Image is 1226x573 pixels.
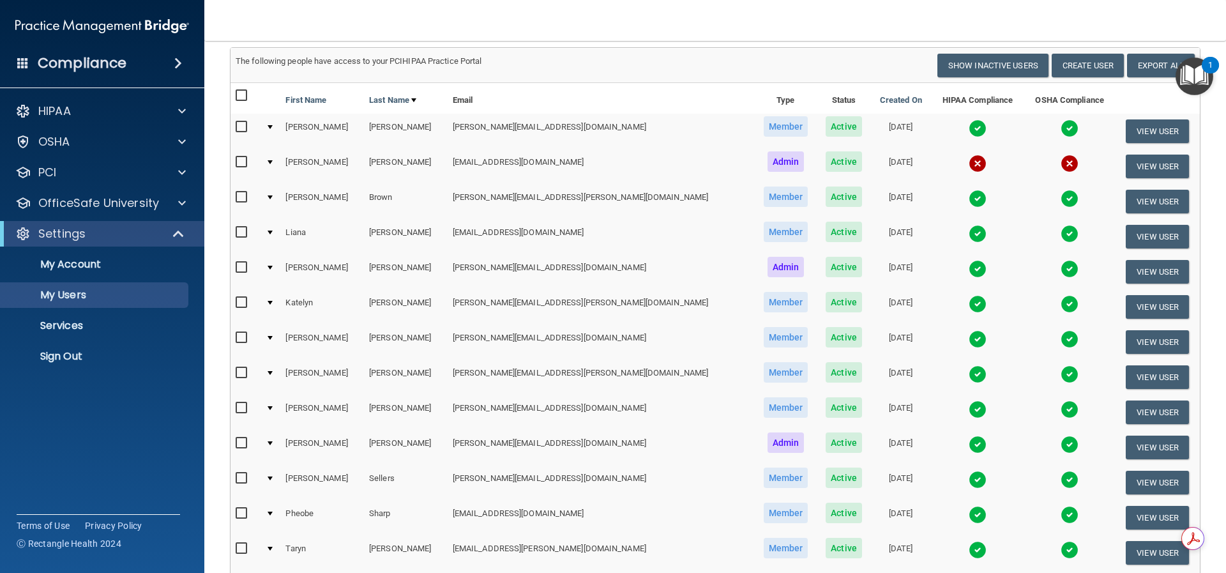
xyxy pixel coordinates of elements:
[38,134,70,149] p: OSHA
[1176,57,1213,95] button: Open Resource Center, 1 new notification
[969,330,987,348] img: tick.e7d51cea.svg
[826,468,862,488] span: Active
[764,327,808,348] span: Member
[764,116,808,137] span: Member
[280,535,364,570] td: Taryn
[1126,119,1189,143] button: View User
[1061,330,1078,348] img: tick.e7d51cea.svg
[236,56,482,66] span: The following people have access to your PCIHIPAA Practice Portal
[364,149,448,184] td: [PERSON_NAME]
[280,395,364,430] td: [PERSON_NAME]
[870,219,931,254] td: [DATE]
[17,519,70,532] a: Terms of Use
[364,360,448,395] td: [PERSON_NAME]
[38,195,159,211] p: OfficeSafe University
[1061,365,1078,383] img: tick.e7d51cea.svg
[826,327,862,348] span: Active
[1126,155,1189,178] button: View User
[826,116,862,137] span: Active
[448,83,754,114] th: Email
[1061,471,1078,489] img: tick.e7d51cea.svg
[1126,401,1189,424] button: View User
[969,401,987,418] img: tick.e7d51cea.svg
[870,500,931,535] td: [DATE]
[870,360,931,395] td: [DATE]
[448,325,754,360] td: [PERSON_NAME][EMAIL_ADDRESS][DOMAIN_NAME]
[448,430,754,465] td: [PERSON_NAME][EMAIL_ADDRESS][DOMAIN_NAME]
[880,93,922,108] a: Created On
[969,190,987,208] img: tick.e7d51cea.svg
[870,184,931,219] td: [DATE]
[969,260,987,278] img: tick.e7d51cea.svg
[285,93,326,108] a: First Name
[826,538,862,558] span: Active
[448,465,754,500] td: [PERSON_NAME][EMAIL_ADDRESS][DOMAIN_NAME]
[8,350,183,363] p: Sign Out
[764,468,808,488] span: Member
[364,325,448,360] td: [PERSON_NAME]
[817,83,871,114] th: Status
[448,219,754,254] td: [EMAIL_ADDRESS][DOMAIN_NAME]
[280,325,364,360] td: [PERSON_NAME]
[1126,190,1189,213] button: View User
[448,360,754,395] td: [PERSON_NAME][EMAIL_ADDRESS][PERSON_NAME][DOMAIN_NAME]
[15,103,186,119] a: HIPAA
[280,360,364,395] td: [PERSON_NAME]
[1126,436,1189,459] button: View User
[1127,54,1195,77] a: Export All
[8,289,183,302] p: My Users
[1061,401,1078,418] img: tick.e7d51cea.svg
[1061,436,1078,454] img: tick.e7d51cea.svg
[280,430,364,465] td: [PERSON_NAME]
[280,149,364,184] td: [PERSON_NAME]
[38,54,126,72] h4: Compliance
[764,292,808,312] span: Member
[754,83,817,114] th: Type
[870,149,931,184] td: [DATE]
[870,395,931,430] td: [DATE]
[38,226,86,241] p: Settings
[826,187,862,207] span: Active
[1061,155,1078,172] img: cross.ca9f0e7f.svg
[1126,260,1189,284] button: View User
[364,465,448,500] td: Sellers
[826,503,862,523] span: Active
[768,151,805,172] span: Admin
[448,535,754,570] td: [EMAIL_ADDRESS][PERSON_NAME][DOMAIN_NAME]
[1005,482,1211,533] iframe: Drift Widget Chat Controller
[1061,190,1078,208] img: tick.e7d51cea.svg
[826,432,862,453] span: Active
[870,535,931,570] td: [DATE]
[15,134,186,149] a: OSHA
[448,149,754,184] td: [EMAIL_ADDRESS][DOMAIN_NAME]
[1126,225,1189,248] button: View User
[1061,295,1078,313] img: tick.e7d51cea.svg
[364,430,448,465] td: [PERSON_NAME]
[969,295,987,313] img: tick.e7d51cea.svg
[764,362,808,383] span: Member
[764,187,808,207] span: Member
[826,257,862,277] span: Active
[364,219,448,254] td: [PERSON_NAME]
[870,289,931,325] td: [DATE]
[768,432,805,453] span: Admin
[826,292,862,312] span: Active
[38,103,71,119] p: HIPAA
[364,114,448,149] td: [PERSON_NAME]
[870,254,931,289] td: [DATE]
[768,257,805,277] span: Admin
[969,506,987,524] img: tick.e7d51cea.svg
[826,362,862,383] span: Active
[826,151,862,172] span: Active
[969,471,987,489] img: tick.e7d51cea.svg
[448,500,754,535] td: [EMAIL_ADDRESS][DOMAIN_NAME]
[448,254,754,289] td: [PERSON_NAME][EMAIL_ADDRESS][DOMAIN_NAME]
[15,165,186,180] a: PCI
[1052,54,1124,77] button: Create User
[969,119,987,137] img: tick.e7d51cea.svg
[1061,225,1078,243] img: tick.e7d51cea.svg
[280,219,364,254] td: Liana
[280,114,364,149] td: [PERSON_NAME]
[280,500,364,535] td: Pheobe
[448,289,754,325] td: [PERSON_NAME][EMAIL_ADDRESS][PERSON_NAME][DOMAIN_NAME]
